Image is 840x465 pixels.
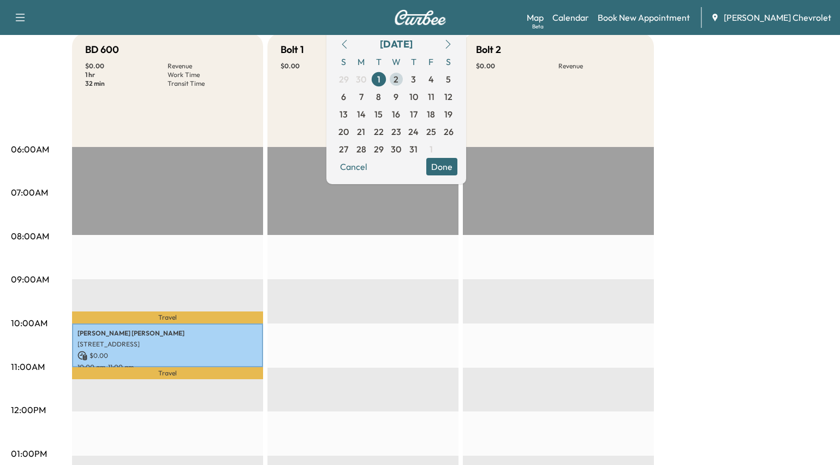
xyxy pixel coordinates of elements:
p: Revenue [168,62,250,70]
h5: BD 600 [85,42,119,57]
span: 30 [356,73,366,86]
span: 8 [376,90,381,103]
a: Calendar [552,11,589,24]
span: 9 [394,90,398,103]
a: MapBeta [527,11,544,24]
div: [DATE] [380,37,413,52]
span: W [388,53,405,70]
a: Book New Appointment [598,11,690,24]
span: F [422,53,440,70]
p: Work Time [168,70,250,79]
span: 12 [444,90,452,103]
p: 07:00AM [11,186,48,199]
span: 14 [357,108,366,121]
span: 31 [409,143,418,156]
span: 26 [444,125,454,138]
span: 6 [341,90,346,103]
span: 28 [356,143,366,156]
p: $ 0.00 [85,62,168,70]
h5: Bolt 2 [476,42,501,57]
span: T [370,53,388,70]
span: 27 [339,143,348,156]
p: 11:00AM [11,360,45,373]
p: Travel [72,367,263,379]
span: 19 [444,108,452,121]
span: 24 [408,125,419,138]
p: 12:00PM [11,403,46,416]
span: S [440,53,457,70]
span: [PERSON_NAME] Chevrolet [724,11,831,24]
span: 17 [410,108,418,121]
p: Revenue [558,62,641,70]
p: 08:00AM [11,229,49,243]
div: Beta [532,22,544,31]
p: 32 min [85,79,168,88]
p: 09:00AM [11,273,49,286]
span: 18 [427,108,435,121]
p: Transit Time [168,79,250,88]
span: 21 [357,125,365,138]
p: [STREET_ADDRESS] [78,340,258,349]
p: 10:00 am - 11:00 am [78,363,258,372]
span: 1 [430,143,433,156]
p: $ 0.00 [78,351,258,361]
p: 06:00AM [11,143,49,156]
span: 11 [428,90,434,103]
span: 5 [446,73,451,86]
p: Travel [72,311,263,323]
h5: Bolt 1 [281,42,304,57]
span: 7 [359,90,364,103]
span: 22 [374,125,384,138]
span: 15 [374,108,383,121]
span: M [353,53,370,70]
button: Cancel [335,158,372,175]
span: 29 [339,73,349,86]
p: $ 0.00 [476,62,558,70]
p: 1 hr [85,70,168,79]
span: 25 [426,125,436,138]
span: 4 [428,73,434,86]
span: 10 [409,90,418,103]
span: 23 [391,125,401,138]
span: 20 [338,125,349,138]
p: 10:00AM [11,316,47,329]
span: 3 [411,73,416,86]
span: 1 [377,73,380,86]
span: 29 [374,143,384,156]
p: [PERSON_NAME] [PERSON_NAME] [78,329,258,338]
p: $ 0.00 [281,62,363,70]
span: 2 [394,73,398,86]
button: Done [426,158,457,175]
img: Curbee Logo [394,10,446,25]
span: 16 [392,108,400,121]
span: T [405,53,422,70]
span: 30 [391,143,401,156]
span: 13 [339,108,348,121]
span: S [335,53,353,70]
p: 01:00PM [11,447,47,460]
